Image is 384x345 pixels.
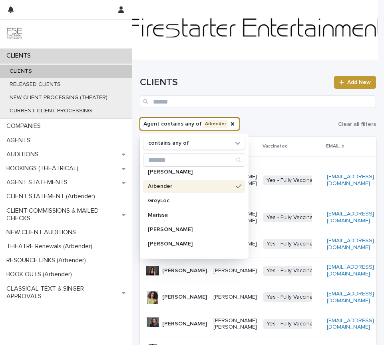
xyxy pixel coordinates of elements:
p: COMPANIES [3,122,47,130]
p: CLIENT STATEMENT (Arbender) [3,193,101,200]
span: Yes - Fully Vaccinated [263,213,324,223]
p: [PERSON_NAME] [162,321,207,327]
p: EMAIL [326,142,340,151]
p: AGENTS [3,137,37,144]
p: CURRENT CLIENT PROCESSING [3,108,98,114]
p: GreyLoc [148,198,233,203]
p: NEW CLIENT AUDITIONS [3,229,82,236]
input: Search [143,154,245,166]
a: [EMAIL_ADDRESS][DOMAIN_NAME] [327,291,374,303]
p: CLASSICAL TEXT & SINGER APPROVALS [3,285,122,300]
p: [PERSON_NAME] [148,241,233,247]
a: [EMAIL_ADDRESS][DOMAIN_NAME] [327,238,374,250]
p: [PERSON_NAME] [213,294,257,301]
p: AUDITIONS [3,151,45,158]
p: Vaccinated [263,142,288,151]
a: Add New [334,76,376,89]
h1: CLIENTS [140,77,329,88]
p: BOOKINGS (THEATRICAL) [3,165,85,172]
a: [EMAIL_ADDRESS][DOMAIN_NAME] [327,211,374,223]
p: NEW CLIENT PROCESSING (THEATER) [3,94,114,101]
button: Agent [140,118,239,130]
p: [PERSON_NAME] [213,267,257,274]
div: Search [143,153,245,167]
img: 9JgRvJ3ETPGCJDhvPVA5 [6,26,22,42]
span: Yes - Fully Vaccinated [263,266,324,276]
p: CLIENT COMMISSIONS & MAILED CHECKS [3,207,122,222]
span: Yes - Fully Vaccinated [263,175,324,185]
p: [PERSON_NAME] [148,169,233,175]
span: Add New [347,80,371,85]
p: CLIENTS [3,52,37,60]
span: Yes - Fully Vaccinated [263,319,324,329]
button: Clear all filters [335,118,376,130]
p: AGENT STATEMENTS [3,179,74,186]
p: BOOK OUTS (Arbender) [3,271,78,278]
p: [PERSON_NAME] [148,227,233,232]
span: Yes - Fully Vaccinated [263,292,324,302]
input: Search [140,95,376,108]
p: CLIENTS [3,68,38,75]
p: Arbender [148,183,233,189]
a: [EMAIL_ADDRESS][DOMAIN_NAME] [327,174,374,186]
p: contains any of [148,140,189,147]
p: [PERSON_NAME] [162,267,207,274]
span: Yes - Fully Vaccinated [263,239,324,249]
a: [EMAIL_ADDRESS][DOMAIN_NAME] [327,318,374,330]
p: [PERSON_NAME] [162,294,207,301]
p: [PERSON_NAME] [PERSON_NAME] [213,317,257,331]
p: RESOURCE LINKS (Arbender) [3,257,92,264]
p: Marissa [148,212,233,218]
p: RELEASED CLIENTS [3,81,67,88]
p: THEATRE Renewals (Arbender) [3,243,99,250]
span: Clear all filters [338,122,376,127]
a: [EMAIL_ADDRESS][DOMAIN_NAME] [327,264,374,277]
